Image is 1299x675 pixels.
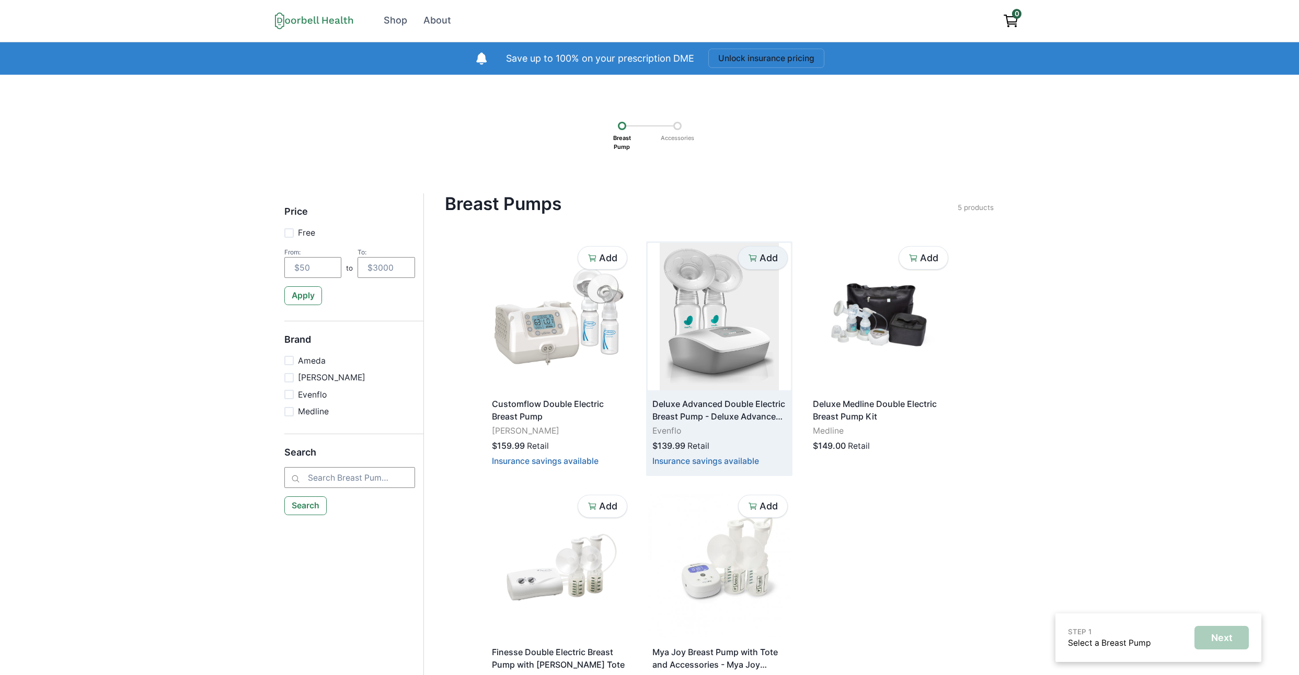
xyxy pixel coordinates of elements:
p: Ameda [298,355,326,367]
p: Finesse Double Electric Breast Pump with [PERSON_NAME] Tote [492,646,626,671]
p: $149.00 [813,439,846,452]
p: Medline [298,405,329,418]
h5: Search [284,447,415,468]
span: 0 [1012,9,1021,18]
p: [PERSON_NAME] [298,371,365,384]
a: Deluxe Advanced Double Electric Breast Pump - Deluxe Advanced Double Electric Breast PumpEvenflo$... [648,243,791,474]
button: Add [578,246,627,270]
img: i0lekl1s3tdzvtxplvrfjbus3bd5 [487,492,630,639]
input: Search Breast Pumps [284,467,415,488]
a: Select a Breast Pump [1068,638,1151,648]
p: Mya Joy Breast Pump with Tote and Accessories - Mya Joy Breast Pump with Tote and Accessories [652,646,786,671]
p: Customflow Double Electric Breast Pump [492,398,626,423]
p: Retail [687,440,709,452]
button: Unlock insurance pricing [708,49,824,68]
p: 5 products [958,202,994,213]
h4: Breast Pumps [445,193,958,214]
p: Free [298,227,315,239]
p: $159.99 [492,439,525,452]
input: $3000 [358,257,415,278]
p: Deluxe Advanced Double Electric Breast Pump - Deluxe Advanced Double Electric Breast Pump [652,398,786,423]
a: Shop [377,9,415,32]
a: About [417,9,458,32]
p: Add [760,252,778,264]
button: Add [578,495,627,518]
img: fzin0t1few8pe41icjkqlnikcovo [648,243,791,390]
a: Customflow Double Electric Breast Pump[PERSON_NAME]$159.99RetailInsurance savings available [487,243,630,474]
h5: Price [284,206,415,227]
button: Add [738,246,788,270]
p: Retail [848,440,870,452]
button: Apply [284,286,323,305]
div: To: [358,248,415,256]
img: 9os50jfgps5oa9wy78ytir68n9fc [808,243,951,390]
img: n5cxtj4n8fh8lu867ojklczjhbt3 [487,243,630,390]
button: Insurance savings available [652,456,759,466]
p: Accessories [657,130,698,146]
p: [PERSON_NAME] [492,425,626,437]
button: Add [899,246,948,270]
p: STEP 1 [1068,626,1151,637]
p: Next [1211,632,1233,644]
button: Search [284,496,327,515]
input: $50 [284,257,342,278]
p: Save up to 100% on your prescription DME [506,52,694,66]
p: Add [760,501,778,512]
button: Add [738,495,788,518]
div: About [423,14,451,28]
img: 4lep2cjnb0use3mod0hgz8v43gbr [648,492,791,639]
button: Next [1194,626,1249,649]
p: $139.99 [652,439,685,452]
h5: Brand [284,334,415,355]
p: Add [599,501,617,512]
p: Evenflo [298,389,327,401]
p: Evenflo [652,425,786,437]
p: Add [920,252,938,264]
a: Deluxe Medline Double Electric Breast Pump KitMedline$149.00Retail [808,243,951,461]
div: Shop [384,14,407,28]
button: Insurance savings available [492,456,599,466]
p: to [346,263,353,278]
p: Add [599,252,617,264]
p: Medline [813,425,947,437]
p: Deluxe Medline Double Electric Breast Pump Kit [813,398,947,423]
p: Breast Pump [610,130,635,155]
p: Retail [527,440,549,452]
a: View cart [998,9,1024,32]
div: From: [284,248,342,256]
